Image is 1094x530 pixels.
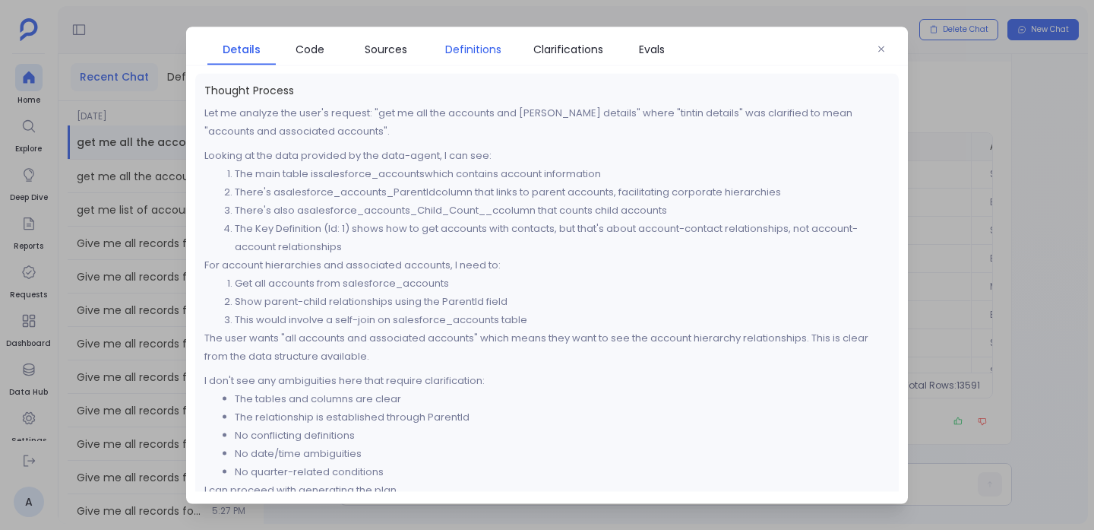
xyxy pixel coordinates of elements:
[235,219,890,255] li: The Key Definition (Id: 1) shows how to get accounts with contacts, but that's about account-cont...
[235,408,890,426] li: The relationship is established through ParentId
[445,40,501,57] span: Definitions
[204,328,890,365] p: The user wants "all accounts and associated accounts" which means they want to see the account hi...
[235,182,890,201] li: There's a column that links to parent accounts, facilitating corporate hierarchies
[296,40,324,57] span: Code
[365,40,407,57] span: Sources
[235,164,890,182] li: The main table is which contains account information
[235,444,890,462] li: No date/time ambiguities
[204,481,890,499] p: I can proceed with generating the plan.
[304,202,498,217] code: salesforce_accounts_Child_Count__c
[204,255,890,274] p: For account hierarchies and associated accounts, I need to:
[204,103,890,140] p: Let me analyze the user's request: "get me all the accounts and [PERSON_NAME] details" where "tin...
[204,82,890,97] span: Thought Process
[204,371,890,389] p: I don't see any ambiguities here that require clarification:
[235,462,890,481] li: No quarter-related conditions
[280,184,435,198] code: salesforce_accounts_ParentId
[235,389,890,408] li: The tables and columns are clear
[235,274,890,292] li: Get all accounts from salesforce_accounts
[223,40,261,57] span: Details
[639,40,665,57] span: Evals
[235,310,890,328] li: This would involve a self-join on salesforce_accounts table
[235,292,890,310] li: Show parent-child relationships using the ParentId field
[235,426,890,444] li: No conflicting definitions
[235,201,890,219] li: There's also a column that counts child accounts
[533,40,603,57] span: Clarifications
[318,166,425,180] code: salesforce_accounts
[204,146,890,164] p: Looking at the data provided by the data-agent, I can see:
